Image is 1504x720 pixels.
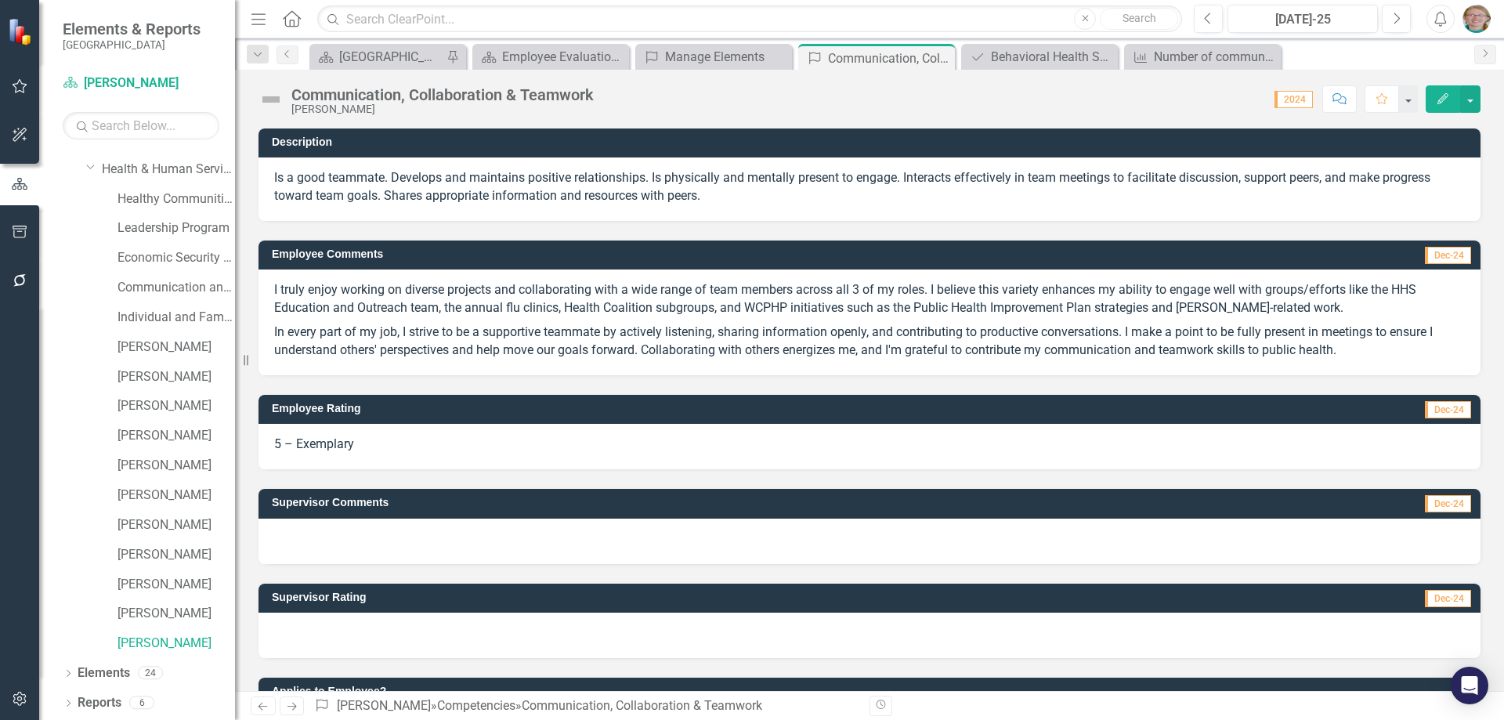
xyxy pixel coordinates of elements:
img: ClearPoint Strategy [8,18,35,45]
h3: Employee Rating [272,403,1053,414]
input: Search ClearPoint... [317,5,1182,33]
a: [PERSON_NAME] [117,427,235,445]
a: [PERSON_NAME] [117,457,235,475]
span: 5 – Exemplary [274,436,354,451]
a: [PERSON_NAME] [117,368,235,386]
span: Dec-24 [1425,247,1471,264]
a: Communication and Coordination Program [117,279,235,297]
a: Economic Security Program [117,249,235,267]
p: Is a good teammate. Develops and maintains positive relationships. Is physically and mentally pre... [274,169,1465,205]
a: Employee Evaluation Navigation [476,47,625,67]
p: I truly enjoy working on diverse projects and collaborating with a wide range of team members acr... [274,281,1465,320]
input: Search Below... [63,112,219,139]
a: [PERSON_NAME] [117,516,235,534]
h3: Employee Comments [272,248,1112,260]
a: [PERSON_NAME] [117,338,235,356]
div: Communication, Collaboration & Teamwork [828,49,951,68]
div: 24 [138,667,163,680]
div: [GEOGRAPHIC_DATA] [339,47,443,67]
p: In every part of my job, I strive to be a supportive teammate by actively listening, sharing info... [274,320,1465,360]
small: [GEOGRAPHIC_DATA] [63,38,201,51]
a: [PERSON_NAME] [117,635,235,653]
span: Dec-24 [1425,590,1471,607]
a: Number of community partnerships / collaborations. [1128,47,1277,67]
button: Search [1100,8,1178,30]
h3: Applies to Employee? [272,686,1473,697]
div: Communication, Collaboration & Teamwork [291,86,594,103]
h3: Supervisor Rating [272,592,1069,603]
span: Elements & Reports [63,20,201,38]
div: » » [314,697,858,715]
span: Search [1123,12,1156,24]
div: Open Intercom Messenger [1451,667,1488,704]
span: Dec-24 [1425,401,1471,418]
a: Reports [78,694,121,712]
div: [PERSON_NAME] [291,103,594,115]
div: Employee Evaluation Navigation [502,47,625,67]
a: [GEOGRAPHIC_DATA] [313,47,443,67]
a: Elements [78,664,130,682]
button: [DATE]-25 [1227,5,1378,33]
a: Manage Elements [639,47,788,67]
a: [PERSON_NAME] [117,546,235,564]
h3: Description [272,136,1473,148]
div: [DATE]-25 [1233,10,1372,29]
a: Leadership Program [117,219,235,237]
div: Behavioral Health System, Policy training [991,47,1114,67]
a: Health & Human Services Department [102,161,235,179]
div: Communication, Collaboration & Teamwork [522,698,762,713]
img: Margaret Wacker [1462,5,1491,33]
a: Individual and Family Health Program [117,309,235,327]
h3: Supervisor Comments [272,497,1124,508]
div: Number of community partnerships / collaborations. [1154,47,1277,67]
span: Dec-24 [1425,495,1471,512]
a: [PERSON_NAME] [63,74,219,92]
span: 2024 [1274,91,1313,108]
a: [PERSON_NAME] [117,487,235,505]
a: Competencies [437,698,515,713]
a: [PERSON_NAME] [337,698,431,713]
a: Healthy Communities Program [117,190,235,208]
div: 6 [129,696,154,710]
a: [PERSON_NAME] [117,605,235,623]
a: [PERSON_NAME] [117,576,235,594]
a: Behavioral Health System, Policy training [965,47,1114,67]
img: Not Defined [258,87,284,112]
a: [PERSON_NAME] [117,397,235,415]
div: Manage Elements [665,47,788,67]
